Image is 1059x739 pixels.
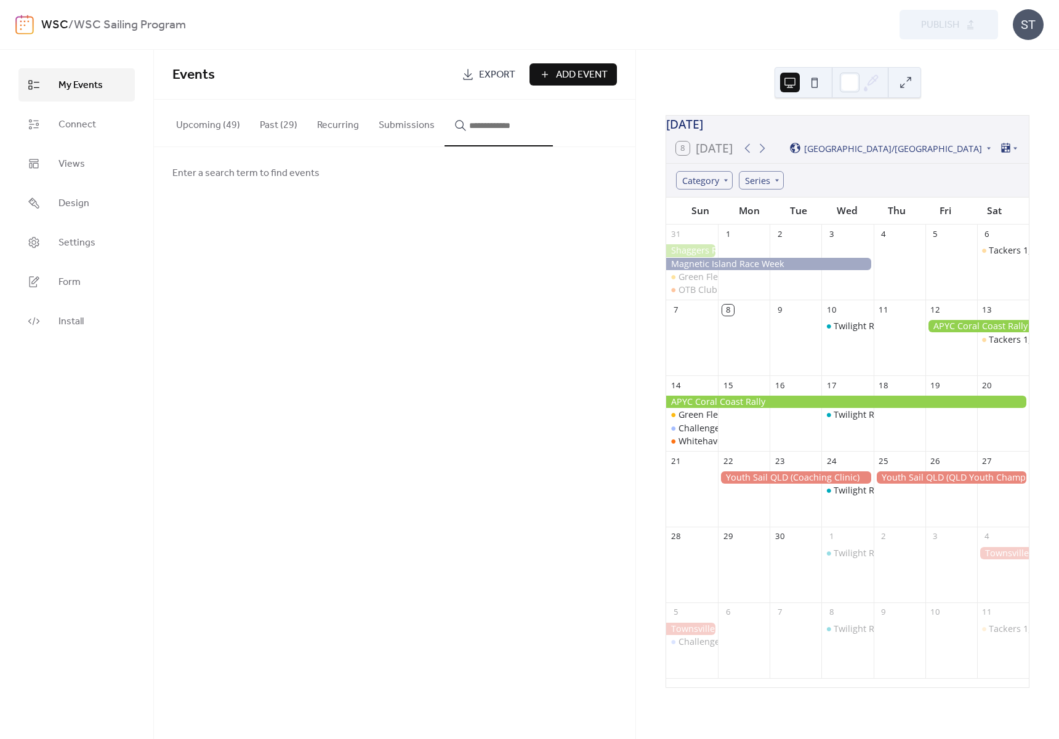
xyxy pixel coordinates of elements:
[834,547,893,559] div: Twilight Races
[977,244,1029,257] div: Tackers 1, 2 & 3
[250,100,307,145] button: Past (29)
[930,607,941,618] div: 10
[725,198,775,224] div: Mon
[826,380,837,391] div: 17
[666,435,718,447] div: Whitehaven Series Race 3
[58,118,96,132] span: Connect
[666,244,718,257] div: Shaggers RV
[722,380,733,391] div: 15
[18,265,135,298] a: Form
[453,63,525,86] a: Export
[74,14,186,37] b: WSC Sailing Program
[981,531,993,542] div: 4
[172,62,215,89] span: Events
[58,236,95,250] span: Settings
[981,380,993,391] div: 20
[666,116,1029,134] div: [DATE]
[981,229,993,240] div: 6
[826,607,837,618] div: 8
[878,229,889,240] div: 4
[878,305,889,316] div: 11
[834,320,893,332] div: Twilight Races
[670,455,682,466] div: 21
[666,422,718,434] div: Challengers Cup Race 5 & 6 - (WS 6&7)
[172,166,320,181] span: Enter a search term to find events
[18,147,135,180] a: Views
[18,226,135,259] a: Settings
[977,623,1029,635] div: Tackers 1, 2 & 3
[804,144,982,153] span: [GEOGRAPHIC_DATA]/[GEOGRAPHIC_DATA]
[666,636,718,648] div: Challengers Cup Race 7 & 8 - (CC 8&9) (WS 6&7)
[821,547,873,559] div: Twilight Races
[834,484,893,497] div: Twilight Races
[774,455,785,466] div: 23
[678,271,791,283] div: Green Fleet & Intermediate
[821,409,873,421] div: Twilight Races
[529,63,617,86] a: Add Event
[925,320,1029,332] div: APYC Coral Coast Rally
[670,380,682,391] div: 14
[58,157,85,172] span: Views
[58,275,81,290] span: Form
[678,422,837,434] div: Challengers Cup Race 5 & 6 - (WS 6&7)
[670,607,682,618] div: 5
[921,198,970,224] div: Fri
[722,229,733,240] div: 1
[981,455,993,466] div: 27
[556,68,608,82] span: Add Event
[58,78,103,93] span: My Events
[678,409,791,421] div: Green Fleet & Intermediate
[670,531,682,542] div: 28
[878,380,889,391] div: 18
[166,100,250,145] button: Upcoming (49)
[821,623,873,635] div: Twilight Races
[930,380,941,391] div: 19
[670,229,682,240] div: 31
[977,547,1029,559] div: Townsville Sprint Regatta
[823,198,872,224] div: Wed
[678,284,754,296] div: OTB Club Champ5
[722,607,733,618] div: 6
[479,68,515,82] span: Export
[930,455,941,466] div: 26
[722,531,733,542] div: 29
[718,471,873,484] div: Youth Sail QLD (Coaching Clinic)
[826,455,837,466] div: 24
[722,305,733,316] div: 8
[722,455,733,466] div: 22
[878,607,889,618] div: 9
[307,100,369,145] button: Recurring
[930,531,941,542] div: 3
[872,198,921,224] div: Thu
[18,305,135,338] a: Install
[666,623,718,635] div: Townsville Sprint Regatta
[678,636,874,648] div: Challengers Cup Race 7 & 8 - (CC 8&9) (WS 6&7)
[930,229,941,240] div: 5
[68,14,74,37] b: /
[41,14,68,37] a: WSC
[878,531,889,542] div: 2
[676,198,725,224] div: Sun
[774,607,785,618] div: 7
[821,484,873,497] div: Twilight Races
[821,320,873,332] div: Twilight Races
[666,284,718,296] div: OTB Club Champ5
[989,334,1054,346] div: Tackers 1, 2 & 3
[930,305,941,316] div: 12
[981,607,993,618] div: 11
[666,271,718,283] div: Green Fleet & Intermediate
[878,455,889,466] div: 25
[58,314,84,329] span: Install
[826,305,837,316] div: 10
[989,244,1054,257] div: Tackers 1, 2 & 3
[970,198,1019,224] div: Sat
[678,435,785,447] div: Whitehaven Series Race 3
[369,100,445,145] button: Submissions
[774,229,785,240] div: 2
[989,623,1054,635] div: Tackers 1, 2 & 3
[666,396,1029,408] div: APYC Coral Coast Rally
[834,623,893,635] div: Twilight Races
[15,15,34,34] img: logo
[18,68,135,102] a: My Events
[774,198,823,224] div: Tue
